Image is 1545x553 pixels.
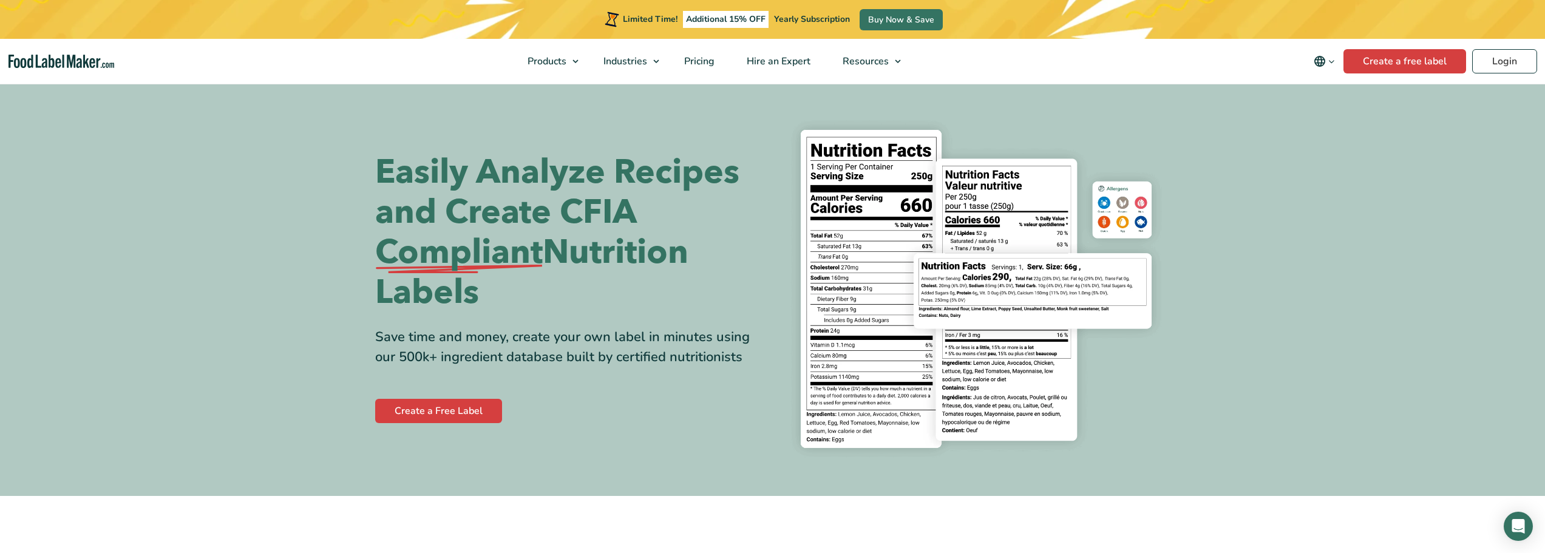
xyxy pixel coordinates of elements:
h1: Easily Analyze Recipes and Create CFIA Nutrition Labels [375,152,764,313]
a: Create a free label [1343,49,1466,73]
a: Products [512,39,585,84]
a: Industries [588,39,665,84]
span: Limited Time! [623,13,677,25]
button: Change language [1305,49,1343,73]
span: Resources [839,55,890,68]
span: Pricing [681,55,716,68]
span: Hire an Expert [743,55,812,68]
a: Resources [827,39,907,84]
div: Save time and money, create your own label in minutes using our 500k+ ingredient database built b... [375,327,764,367]
a: Hire an Expert [731,39,824,84]
div: Open Intercom Messenger [1504,512,1533,541]
a: Login [1472,49,1537,73]
span: Compliant [375,232,543,273]
a: Buy Now & Save [860,9,943,30]
span: Additional 15% OFF [683,11,769,28]
a: Food Label Maker homepage [8,55,115,69]
span: Industries [600,55,648,68]
span: Products [524,55,568,68]
span: Yearly Subscription [774,13,850,25]
a: Create a Free Label [375,399,502,423]
a: Pricing [668,39,728,84]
